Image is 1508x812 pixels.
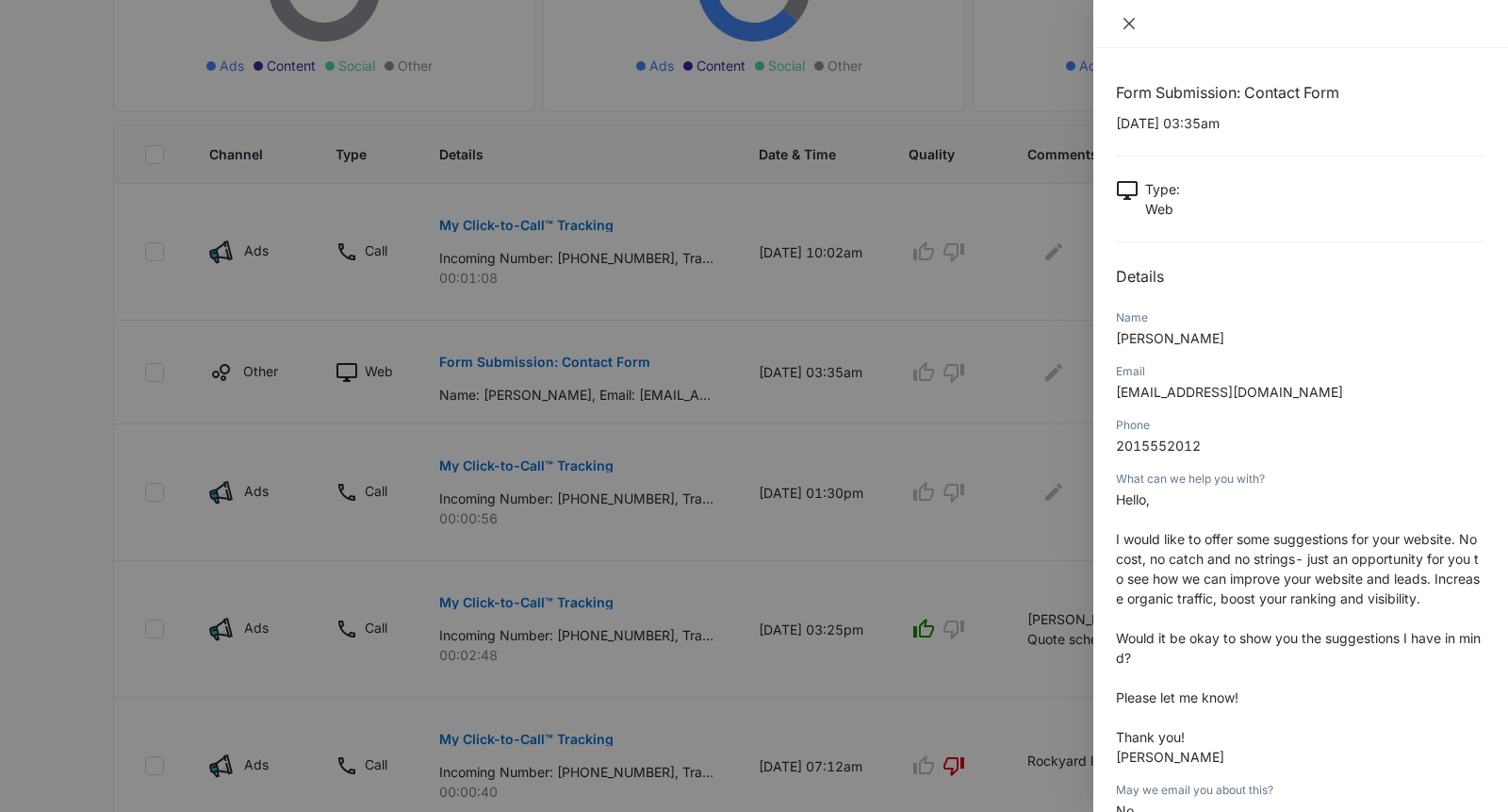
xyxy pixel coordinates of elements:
h2: Details [1116,265,1485,288]
span: Thank you! [1116,729,1185,745]
span: I would like to offer some suggestions for your website. No cost, no catch and no strings- just a... [1116,531,1480,606]
p: Type : [1145,179,1180,199]
span: [PERSON_NAME] [1116,749,1224,765]
button: Close [1116,15,1142,32]
p: Web [1145,199,1180,219]
div: What can we help you with? [1116,471,1485,488]
span: close [1122,16,1137,31]
span: [EMAIL_ADDRESS][DOMAIN_NAME] [1116,384,1343,400]
span: Hello, [1116,491,1150,507]
div: May we email you about this? [1116,782,1485,799]
span: Please let me know! [1116,689,1238,705]
h1: Form Submission: Contact Form [1116,81,1485,104]
span: [PERSON_NAME] [1116,330,1224,346]
p: [DATE] 03:35am [1116,113,1485,133]
span: Would it be okay to show you the suggestions I have in mind? [1116,630,1481,666]
div: Phone [1116,417,1485,434]
div: Email [1116,363,1485,380]
span: 2015552012 [1116,438,1201,454]
div: Name [1116,309,1485,326]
